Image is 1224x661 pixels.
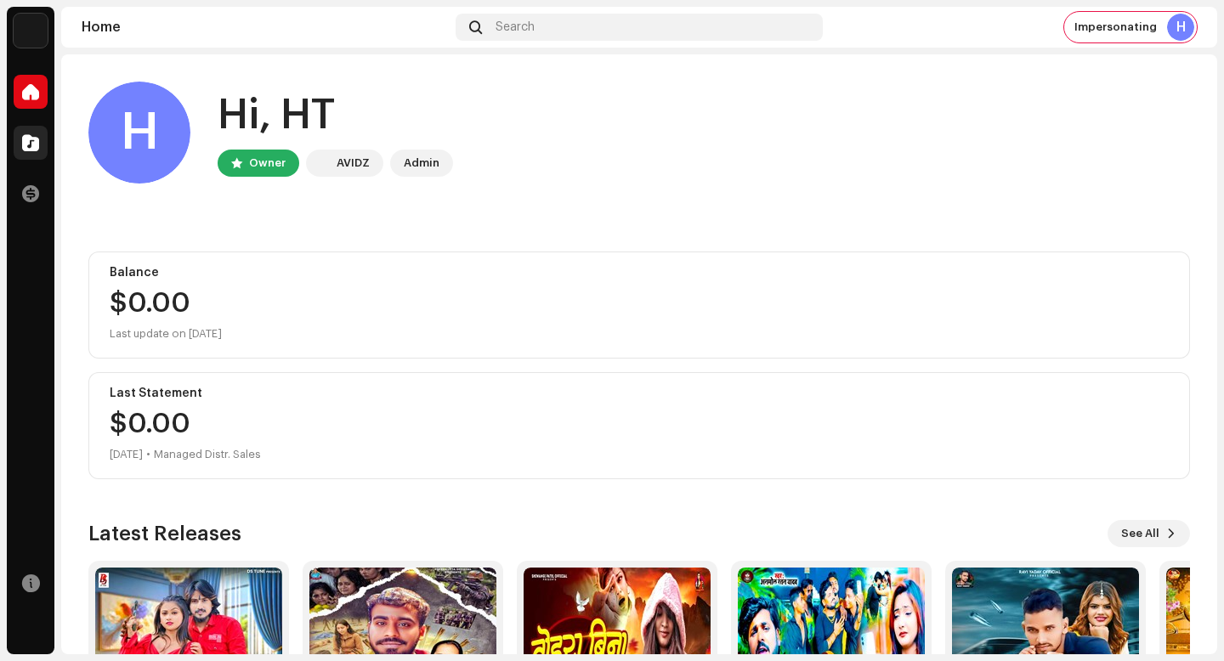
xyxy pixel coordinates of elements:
div: Last update on [DATE] [110,324,1169,344]
re-o-card-value: Last Statement [88,372,1190,479]
div: Owner [249,153,286,173]
div: H [1167,14,1194,41]
div: Home [82,20,449,34]
img: 10d72f0b-d06a-424f-aeaa-9c9f537e57b6 [309,153,330,173]
button: See All [1108,520,1190,547]
div: Hi, HT [218,88,453,143]
div: Managed Distr. Sales [154,444,261,465]
span: Search [496,20,535,34]
div: [DATE] [110,444,143,465]
div: H [88,82,190,184]
img: 10d72f0b-d06a-424f-aeaa-9c9f537e57b6 [14,14,48,48]
div: Balance [110,266,1169,280]
div: Last Statement [110,387,1169,400]
span: See All [1121,517,1159,551]
div: AVIDZ [337,153,370,173]
div: Admin [404,153,439,173]
re-o-card-value: Balance [88,251,1190,359]
div: • [146,444,150,465]
span: Impersonating [1074,20,1157,34]
h3: Latest Releases [88,520,241,547]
